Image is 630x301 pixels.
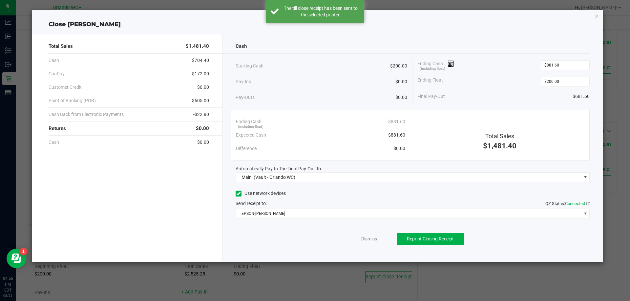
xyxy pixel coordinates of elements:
[49,70,65,77] span: CanPay
[254,175,295,180] span: (Vault - Orlando WC)
[49,57,59,64] span: Cash
[7,249,26,268] iframe: Resource center
[193,111,209,118] span: -$22.80
[19,248,27,255] iframe: Resource center unread badge
[49,43,73,50] span: Total Sales
[236,63,263,69] span: Starting Cash
[565,201,585,206] span: Connected
[361,235,377,242] a: Dismiss
[388,118,405,125] span: $881.60
[197,84,209,91] span: $0.00
[395,94,407,101] span: $0.00
[483,142,516,150] span: $1,481.40
[545,201,590,206] span: QZ Status:
[236,43,247,50] span: Cash
[236,145,257,152] span: Difference
[236,132,266,139] span: Expected Cash
[236,166,322,171] span: Automatically Pay-In The Final Pay-Out To:
[573,93,590,100] span: $681.60
[393,145,405,152] span: $0.00
[197,139,209,146] span: $0.00
[49,84,82,91] span: Customer Credit
[238,124,263,130] span: (including float)
[236,190,286,197] label: Use network devices
[420,66,445,72] span: (including float)
[282,5,359,18] div: The till close receipt has been sent to the selected printer.
[186,43,209,50] span: $1,481.40
[49,122,209,136] div: Returns
[236,209,581,218] span: EPSON-[PERSON_NAME]
[236,201,267,206] span: Send receipt to:
[407,236,454,241] span: Reprint Closing Receipt
[49,139,59,146] span: Cash
[395,78,407,85] span: $0.00
[49,97,96,104] span: Point of Banking (POB)
[32,20,603,29] div: Close [PERSON_NAME]
[236,94,255,101] span: Pay-Outs
[417,93,445,100] span: Final Pay-Out
[390,63,407,69] span: $200.00
[241,175,252,180] span: Main
[417,77,443,86] span: Ending Float
[485,133,514,140] span: Total Sales
[49,111,124,118] span: Cash Back from Electronic Payments
[397,233,464,245] button: Reprint Closing Receipt
[417,60,454,70] span: Ending Cash
[236,118,262,125] span: Ending Cash
[388,132,405,139] span: $881.60
[192,97,209,104] span: $605.00
[192,70,209,77] span: $172.00
[192,57,209,64] span: $704.40
[236,78,251,85] span: Pay-Ins
[196,125,209,132] span: $0.00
